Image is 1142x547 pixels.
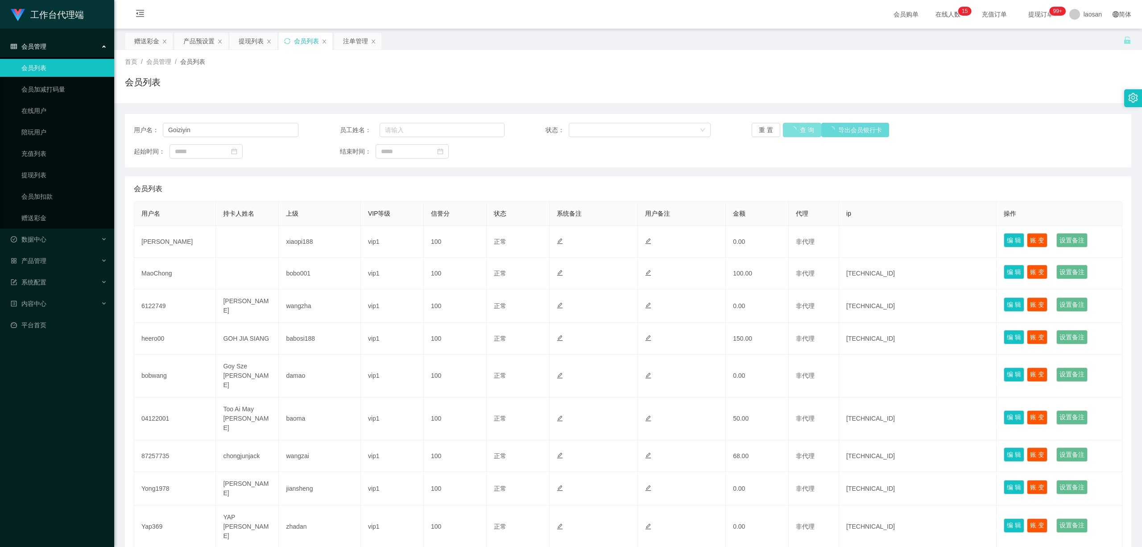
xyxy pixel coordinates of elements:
[1004,210,1016,217] span: 操作
[1004,447,1024,462] button: 编 辑
[557,523,563,530] i: 图标: edit
[494,238,506,245] span: 正常
[279,289,360,323] td: wangzha
[796,335,815,342] span: 非代理
[361,226,424,258] td: vip1
[839,323,997,355] td: [TECHNICAL_ID]
[134,147,170,156] span: 起始时间：
[424,258,487,289] td: 100
[977,11,1011,17] span: 充值订单
[340,125,380,135] span: 员工姓名：
[965,7,968,16] p: 5
[557,415,563,422] i: 图标: edit
[380,123,505,137] input: 请输入
[286,210,298,217] span: 上级
[726,323,789,355] td: 150.00
[796,452,815,459] span: 非代理
[645,238,651,244] i: 图标: edit
[279,258,360,289] td: bobo001
[958,7,971,16] sup: 15
[279,323,360,355] td: babosi188
[839,440,997,472] td: [TECHNICAL_ID]
[424,440,487,472] td: 100
[1056,265,1088,279] button: 设置备注
[134,125,163,135] span: 用户名：
[216,289,279,323] td: [PERSON_NAME]
[294,33,319,50] div: 会员列表
[21,102,107,120] a: 在线用户
[361,440,424,472] td: vip1
[796,372,815,379] span: 非代理
[11,279,17,285] i: 图标: form
[134,289,216,323] td: 6122749
[134,184,162,194] span: 会员列表
[645,270,651,276] i: 图标: edit
[141,58,143,65] span: /
[726,289,789,323] td: 0.00
[1004,330,1024,344] button: 编 辑
[839,289,997,323] td: [TECHNICAL_ID]
[279,355,360,397] td: damao
[557,238,563,244] i: 图标: edit
[796,302,815,309] span: 非代理
[839,258,997,289] td: [TECHNICAL_ID]
[437,148,443,154] i: 图标: calendar
[1004,265,1024,279] button: 编 辑
[279,440,360,472] td: wangzai
[21,209,107,227] a: 赠送彩金
[134,440,216,472] td: 87257735
[21,59,107,77] a: 会员列表
[146,58,171,65] span: 会员管理
[266,39,272,44] i: 图标: close
[11,316,107,334] a: 图标: dashboard平台首页
[279,226,360,258] td: xiaopi188
[216,472,279,505] td: [PERSON_NAME]
[134,397,216,440] td: 04122001
[557,335,563,341] i: 图标: edit
[371,39,376,44] i: 图标: close
[1056,233,1088,247] button: 设置备注
[216,397,279,440] td: Too Ai May [PERSON_NAME]
[846,210,851,217] span: ip
[424,226,487,258] td: 100
[223,210,254,217] span: 持卡人姓名
[1027,367,1047,382] button: 账 变
[361,472,424,505] td: vip1
[726,226,789,258] td: 0.00
[11,258,17,264] i: 图标: appstore-o
[424,323,487,355] td: 100
[125,0,155,29] i: 图标: menu-fold
[494,372,506,379] span: 正常
[11,236,46,243] span: 数据中心
[1050,7,1066,16] sup: 974
[134,323,216,355] td: heero00
[134,33,159,50] div: 赠送彩金
[11,9,25,21] img: logo.9652507e.png
[546,125,569,135] span: 状态：
[424,289,487,323] td: 100
[645,372,651,379] i: 图标: edit
[11,43,46,50] span: 会员管理
[557,270,563,276] i: 图标: edit
[931,11,965,17] span: 在线人数
[216,355,279,397] td: Goy Sze [PERSON_NAME]
[700,127,705,134] i: 图标: down
[494,452,506,459] span: 正常
[1004,480,1024,494] button: 编 辑
[11,236,17,242] i: 图标: check-circle-o
[645,302,651,309] i: 图标: edit
[726,440,789,472] td: 68.00
[839,472,997,505] td: [TECHNICAL_ID]
[645,335,651,341] i: 图标: edit
[1004,233,1024,247] button: 编 辑
[645,452,651,459] i: 图标: edit
[1024,11,1058,17] span: 提现订单
[726,472,789,505] td: 0.00
[557,302,563,309] i: 图标: edit
[557,452,563,459] i: 图标: edit
[1056,410,1088,425] button: 设置备注
[11,257,46,264] span: 产品管理
[180,58,205,65] span: 会员列表
[645,523,651,530] i: 图标: edit
[494,415,506,422] span: 正常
